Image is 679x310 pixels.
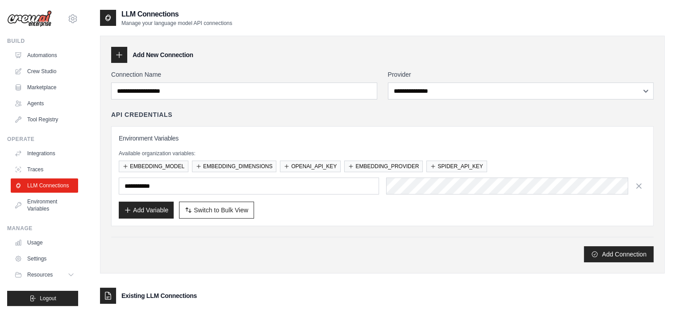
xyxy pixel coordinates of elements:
[121,9,232,20] h2: LLM Connections
[7,10,52,27] img: Logo
[133,50,193,59] h3: Add New Connection
[280,161,341,172] button: OPENAI_API_KEY
[11,178,78,193] a: LLM Connections
[11,194,78,216] a: Environment Variables
[11,48,78,62] a: Automations
[7,291,78,306] button: Logout
[119,161,188,172] button: EMBEDDING_MODEL
[27,271,53,278] span: Resources
[11,112,78,127] a: Tool Registry
[11,236,78,250] a: Usage
[426,161,487,172] button: SPIDER_API_KEY
[40,295,56,302] span: Logout
[7,37,78,45] div: Build
[179,202,254,219] button: Switch to Bulk View
[119,150,646,157] p: Available organization variables:
[11,146,78,161] a: Integrations
[111,70,377,79] label: Connection Name
[11,80,78,95] a: Marketplace
[121,291,197,300] h3: Existing LLM Connections
[192,161,276,172] button: EMBEDDING_DIMENSIONS
[388,70,654,79] label: Provider
[119,134,646,143] h3: Environment Variables
[11,64,78,79] a: Crew Studio
[119,202,174,219] button: Add Variable
[344,161,423,172] button: EMBEDDING_PROVIDER
[121,20,232,27] p: Manage your language model API connections
[7,225,78,232] div: Manage
[111,110,172,119] h4: API Credentials
[11,268,78,282] button: Resources
[11,96,78,111] a: Agents
[194,206,248,215] span: Switch to Bulk View
[584,246,654,262] button: Add Connection
[11,252,78,266] a: Settings
[11,162,78,177] a: Traces
[7,136,78,143] div: Operate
